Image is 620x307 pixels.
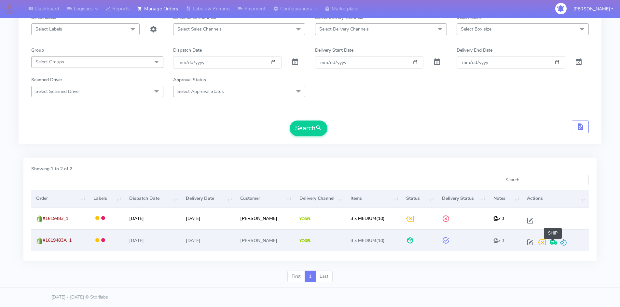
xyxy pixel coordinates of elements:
td: [PERSON_NAME] [235,229,294,251]
th: Dispatch Date: activate to sort column ascending [124,190,181,207]
span: Select Groups [35,59,64,65]
span: Select Approval Status [177,88,224,95]
th: Customer: activate to sort column ascending [235,190,294,207]
label: Delivery Start Date [315,47,353,54]
span: Select Sales Channels [177,26,222,32]
i: x 1 [493,215,504,222]
label: Search: [505,175,589,185]
span: #1619483A_1 [43,237,72,243]
button: [PERSON_NAME] [569,2,618,16]
span: 3 x MEDIUM [351,237,376,244]
a: 1 [305,271,316,282]
td: [DATE] [124,207,181,229]
label: Group [31,47,44,54]
i: x 1 [493,237,504,244]
label: Scanned Driver [31,76,62,83]
span: Select Delivery Channels [319,26,369,32]
th: Delivery Channel: activate to sort column ascending [294,190,346,207]
td: [PERSON_NAME] [235,207,294,229]
span: Select Box size [461,26,491,32]
label: Approval Status [173,76,206,83]
td: [DATE] [181,229,235,251]
img: Yodel [299,217,311,221]
span: (10) [351,237,385,244]
td: [DATE] [124,229,181,251]
span: #1619483_1 [43,215,68,222]
span: Select Labels [35,26,62,32]
label: Showing 1 to 2 of 2 [31,165,72,172]
input: Search: [523,175,589,185]
th: Labels: activate to sort column ascending [89,190,124,207]
th: Items: activate to sort column ascending [346,190,401,207]
img: Yodel [299,239,311,242]
th: Order: activate to sort column ascending [31,190,89,207]
img: shopify.png [36,237,43,244]
button: Search [290,121,327,136]
span: (10) [351,215,385,222]
th: Notes: activate to sort column ascending [489,190,522,207]
th: Status: activate to sort column ascending [401,190,437,207]
th: Delivery Status: activate to sort column ascending [437,190,489,207]
th: Delivery Date: activate to sort column ascending [181,190,235,207]
th: Actions: activate to sort column ascending [522,190,589,207]
td: [DATE] [181,207,235,229]
span: Select Scanned Driver [35,88,80,95]
label: Dispatch Date [173,47,202,54]
span: 3 x MEDIUM [351,215,376,222]
label: Delivery End Date [457,47,492,54]
img: shopify.png [36,215,43,222]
